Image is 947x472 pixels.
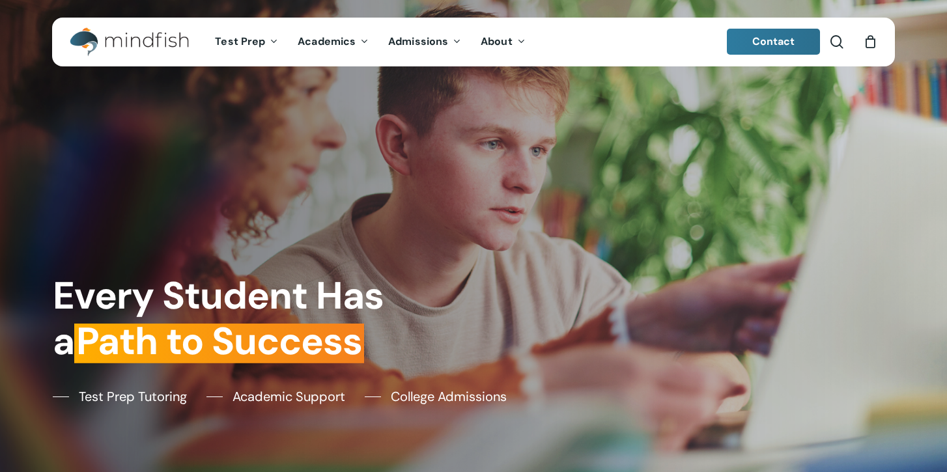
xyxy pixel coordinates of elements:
[79,387,187,406] span: Test Prep Tutoring
[53,273,465,365] h1: Every Student Has a
[752,35,795,48] span: Contact
[52,18,895,66] header: Main Menu
[298,35,356,48] span: Academics
[215,35,265,48] span: Test Prep
[288,36,378,48] a: Academics
[391,387,507,406] span: College Admissions
[233,387,345,406] span: Academic Support
[727,29,821,55] a: Contact
[378,36,471,48] a: Admissions
[206,387,345,406] a: Academic Support
[481,35,513,48] span: About
[205,18,535,66] nav: Main Menu
[863,35,877,49] a: Cart
[365,387,507,406] a: College Admissions
[471,36,535,48] a: About
[205,36,288,48] a: Test Prep
[53,387,187,406] a: Test Prep Tutoring
[388,35,448,48] span: Admissions
[74,316,364,366] em: Path to Success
